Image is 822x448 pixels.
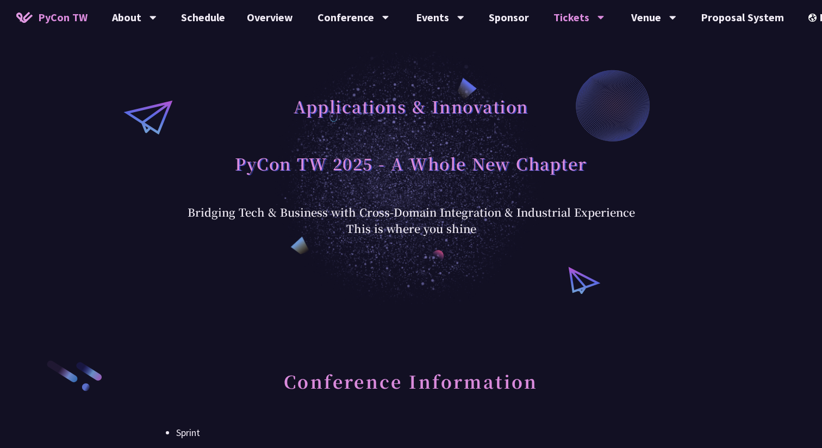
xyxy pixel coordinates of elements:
div: Bridging Tech & Business with Cross-Domain Integration & Industrial Experience This is where you ... [188,204,635,237]
img: Locale Icon [808,14,819,22]
a: PyCon TW [5,4,98,31]
h1: Applications & Innovation [294,90,528,122]
h1: PyCon TW 2025 - A Whole New Chapter [235,147,587,180]
h2: Conference Information [176,359,646,419]
span: PyCon TW [38,9,88,26]
img: Home icon of PyCon TW 2025 [16,12,33,23]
